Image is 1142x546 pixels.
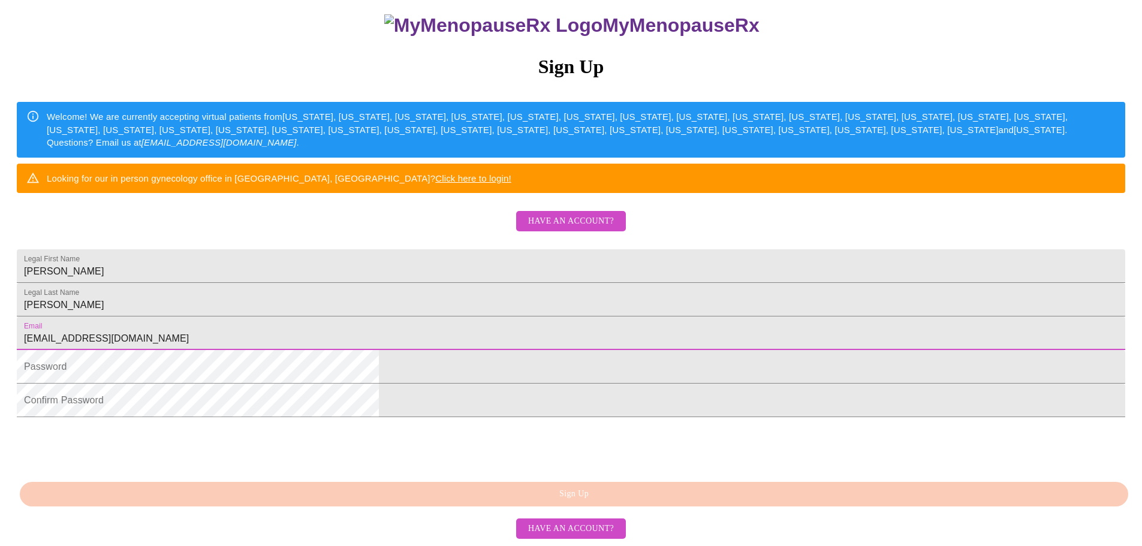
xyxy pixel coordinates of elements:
[47,167,511,189] div: Looking for our in person gynecology office in [GEOGRAPHIC_DATA], [GEOGRAPHIC_DATA]?
[17,56,1125,78] h3: Sign Up
[513,224,629,234] a: Have an account?
[435,173,511,183] a: Click here to login!
[17,249,1125,283] input: Verified by Zero Phishing
[19,14,1126,37] h3: MyMenopauseRx
[384,14,602,37] img: MyMenopauseRx Logo
[513,523,629,533] a: Have an account?
[141,137,297,147] em: [EMAIL_ADDRESS][DOMAIN_NAME]
[17,423,199,470] iframe: reCAPTCHA
[528,214,614,229] span: Have an account?
[47,105,1116,153] div: Welcome! We are currently accepting virtual patients from [US_STATE], [US_STATE], [US_STATE], [US...
[516,518,626,539] button: Have an account?
[516,211,626,232] button: Have an account?
[528,521,614,536] span: Have an account?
